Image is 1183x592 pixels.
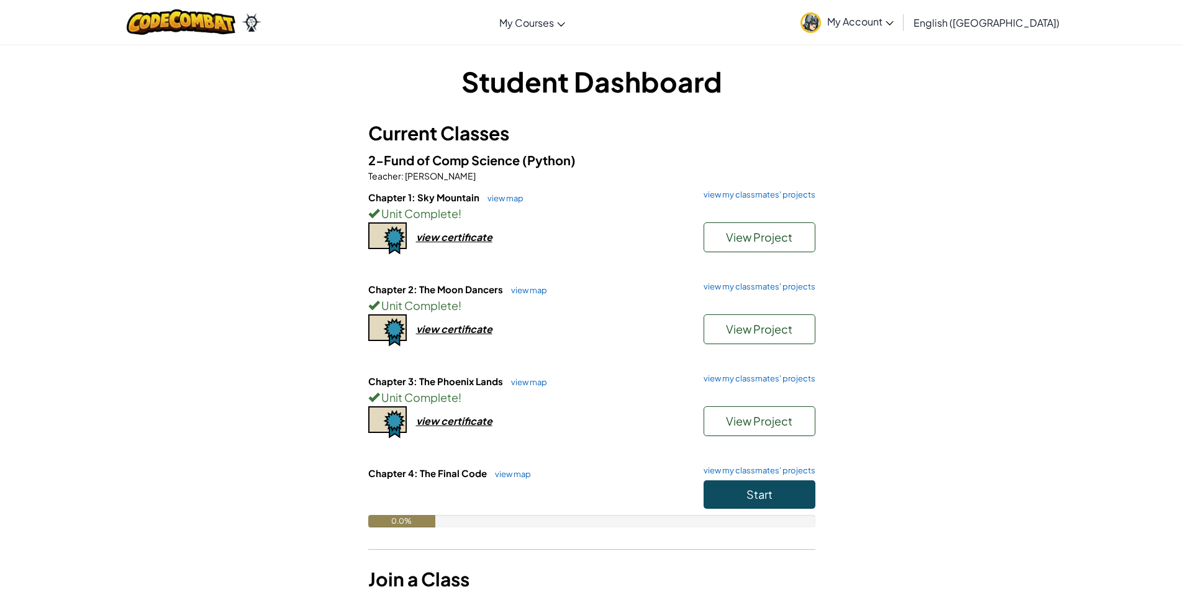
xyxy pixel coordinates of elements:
img: certificate-icon.png [368,406,407,439]
a: view certificate [368,230,492,244]
span: View Project [726,414,792,428]
img: certificate-icon.png [368,314,407,347]
span: ! [458,206,461,221]
span: Teacher [368,170,401,181]
span: Chapter 4: The Final Code [368,467,489,479]
span: Unit Complete [379,390,458,404]
a: view map [489,469,531,479]
span: Chapter 1: Sky Mountain [368,191,481,203]
a: My Account [794,2,900,42]
span: [PERSON_NAME] [404,170,476,181]
button: Start [704,480,815,509]
span: English ([GEOGRAPHIC_DATA]) [913,16,1059,29]
img: certificate-icon.png [368,222,407,255]
a: view my classmates' projects [697,375,815,383]
span: Chapter 3: The Phoenix Lands [368,375,505,387]
span: View Project [726,230,792,244]
img: CodeCombat logo [127,9,235,35]
span: Chapter 2: The Moon Dancers [368,283,505,295]
a: view certificate [368,322,492,335]
a: view map [505,285,547,295]
span: View Project [726,322,792,336]
div: view certificate [416,230,492,244]
img: avatar [800,12,821,33]
div: view certificate [416,414,492,427]
span: (Python) [522,152,576,168]
a: English ([GEOGRAPHIC_DATA]) [907,6,1066,39]
span: My Courses [499,16,554,29]
a: view certificate [368,414,492,427]
a: view map [481,193,524,203]
span: Unit Complete [379,206,458,221]
a: view my classmates' projects [697,467,815,475]
a: view map [505,377,547,387]
div: 0.0% [368,515,435,527]
img: Ozaria [242,13,261,32]
h3: Current Classes [368,119,815,147]
button: View Project [704,222,815,252]
span: Unit Complete [379,298,458,312]
button: View Project [704,406,815,436]
a: My Courses [493,6,571,39]
h1: Student Dashboard [368,62,815,101]
span: ! [458,298,461,312]
span: 2-Fund of Comp Science [368,152,522,168]
a: view my classmates' projects [697,283,815,291]
span: : [401,170,404,181]
a: view my classmates' projects [697,191,815,199]
span: My Account [827,15,894,28]
span: ! [458,390,461,404]
span: Start [746,487,773,501]
button: View Project [704,314,815,344]
div: view certificate [416,322,492,335]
